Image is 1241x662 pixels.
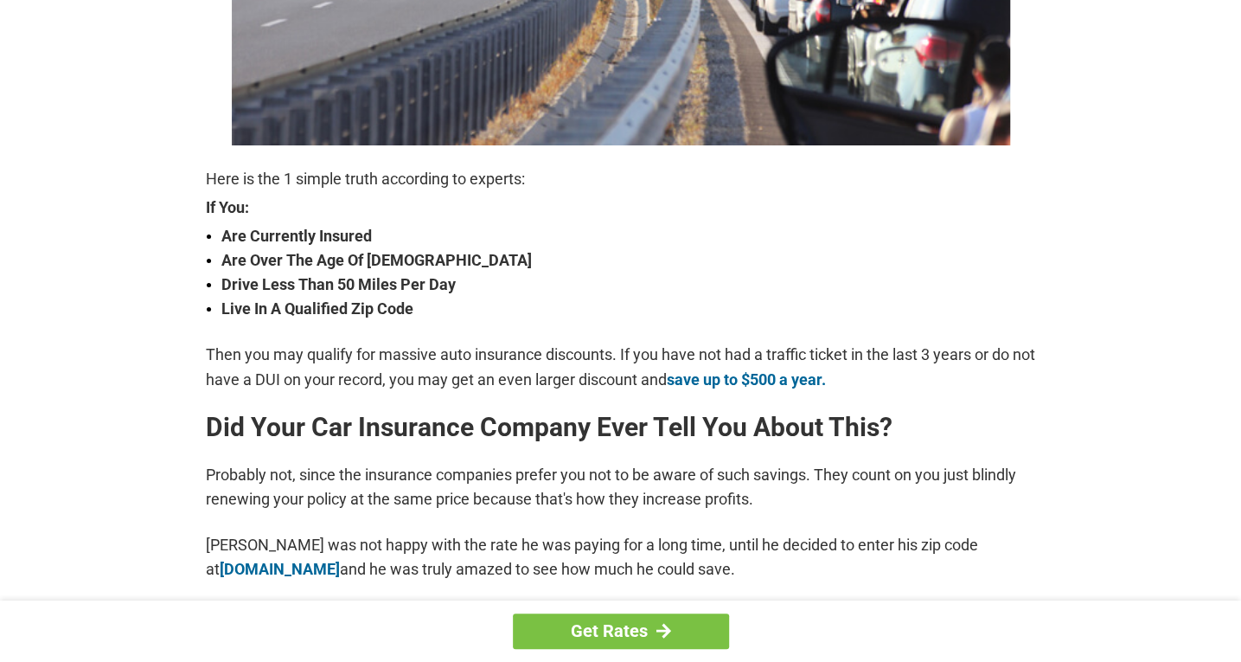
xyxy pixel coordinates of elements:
p: Here is the 1 simple truth according to experts: [206,167,1036,191]
strong: If You: [206,200,1036,215]
h2: Did Your Car Insurance Company Ever Tell You About This? [206,414,1036,441]
strong: Are Over The Age Of [DEMOGRAPHIC_DATA] [221,248,1036,273]
strong: Drive Less Than 50 Miles Per Day [221,273,1036,297]
p: Probably not, since the insurance companies prefer you not to be aware of such savings. They coun... [206,463,1036,511]
p: [PERSON_NAME] was not happy with the rate he was paying for a long time, until he decided to ente... [206,533,1036,582]
strong: Are Currently Insured [221,224,1036,248]
p: Then you may qualify for massive auto insurance discounts. If you have not had a traffic ticket i... [206,343,1036,391]
a: save up to $500 a year. [667,370,826,389]
a: [DOMAIN_NAME] [220,560,340,578]
strong: Live In A Qualified Zip Code [221,297,1036,321]
a: Get Rates [513,614,729,649]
